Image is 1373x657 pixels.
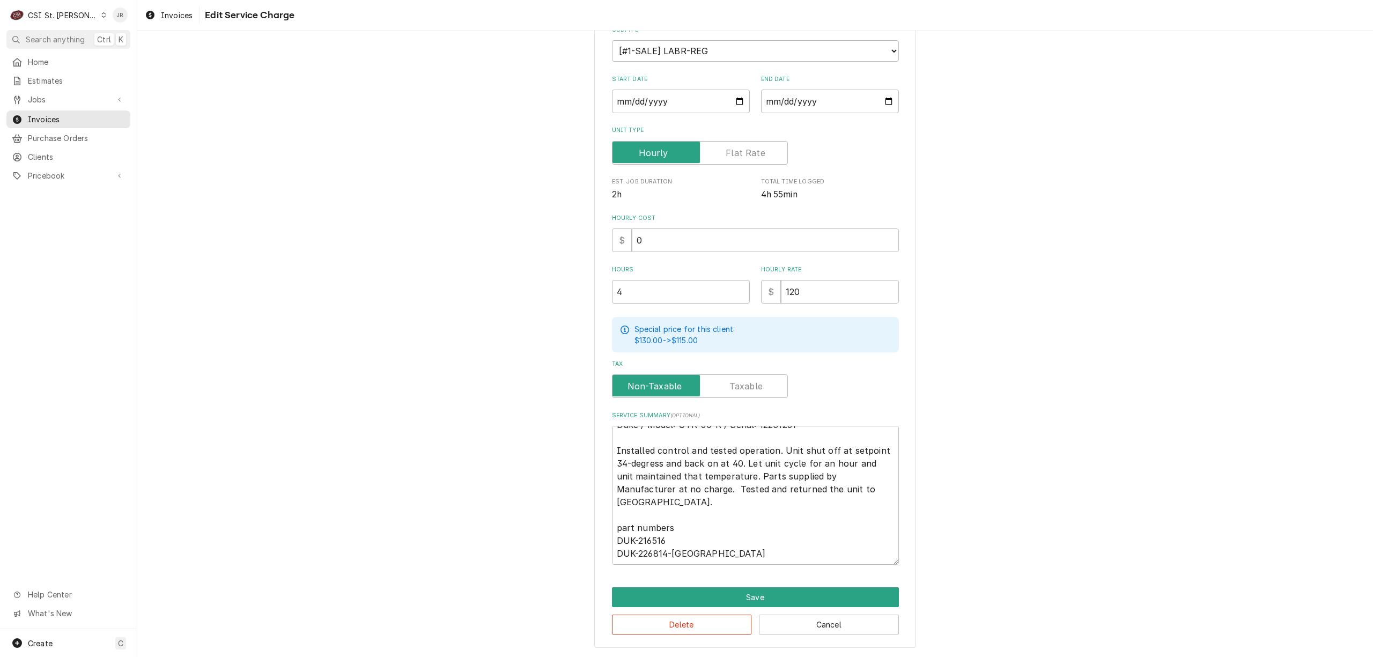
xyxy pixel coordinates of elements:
[28,56,125,68] span: Home
[28,608,124,619] span: What's New
[612,587,899,607] button: Save
[28,639,53,648] span: Create
[761,265,899,274] label: Hourly Rate
[28,170,109,181] span: Pricebook
[612,26,899,62] div: Subtype
[6,91,130,108] a: Go to Jobs
[28,589,124,600] span: Help Center
[612,189,622,200] span: 2h
[28,151,125,163] span: Clients
[6,129,130,147] a: Purchase Orders
[612,265,750,304] div: [object Object]
[202,8,294,23] span: Edit Service Charge
[759,615,899,634] button: Cancel
[26,34,85,45] span: Search anything
[612,126,899,135] label: Unit Type
[612,607,899,634] div: Button Group Row
[28,75,125,86] span: Estimates
[612,426,899,565] textarea: Duke / Model: UTR-60-R / Serial: 12231261 Installed control and tested operation. Unit shut off a...
[761,178,899,201] div: Total Time Logged
[612,214,899,252] div: Hourly Cost
[634,336,698,345] span: $130.00 -> $115.00
[6,30,130,49] button: Search anythingCtrlK
[6,53,130,71] a: Home
[761,265,899,304] div: [object Object]
[612,360,899,368] label: Tax
[612,411,899,420] label: Service Summary
[113,8,128,23] div: Jessica Rentfro's Avatar
[612,188,750,201] span: Est. Job Duration
[6,167,130,184] a: Go to Pricebook
[761,189,798,200] span: 4h 55min
[28,94,109,105] span: Jobs
[141,6,197,24] a: Invoices
[612,360,899,398] div: Tax
[113,8,128,23] div: JR
[161,10,193,21] span: Invoices
[28,114,125,125] span: Invoices
[10,8,25,23] div: CSI St. Louis's Avatar
[28,132,125,144] span: Purchase Orders
[612,228,632,252] div: $
[612,178,750,201] div: Est. Job Duration
[119,34,123,45] span: K
[6,586,130,603] a: Go to Help Center
[761,280,781,304] div: $
[612,214,899,223] label: Hourly Cost
[118,638,123,649] span: C
[761,188,899,201] span: Total Time Logged
[761,75,899,84] label: End Date
[612,90,750,113] input: yyyy-mm-dd
[761,90,899,113] input: yyyy-mm-dd
[6,148,130,166] a: Clients
[10,8,25,23] div: C
[761,178,899,186] span: Total Time Logged
[612,587,899,634] div: Button Group
[612,75,750,84] label: Start Date
[612,126,899,164] div: Unit Type
[97,34,111,45] span: Ctrl
[28,10,98,21] div: CSI St. [PERSON_NAME]
[670,412,700,418] span: ( optional )
[6,110,130,128] a: Invoices
[6,72,130,90] a: Estimates
[612,265,750,274] label: Hours
[6,604,130,622] a: Go to What's New
[612,411,899,565] div: Service Summary
[612,75,750,113] div: Start Date
[612,178,750,186] span: Est. Job Duration
[761,75,899,113] div: End Date
[612,615,752,634] button: Delete
[634,323,735,335] p: Special price for this client:
[612,587,899,607] div: Button Group Row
